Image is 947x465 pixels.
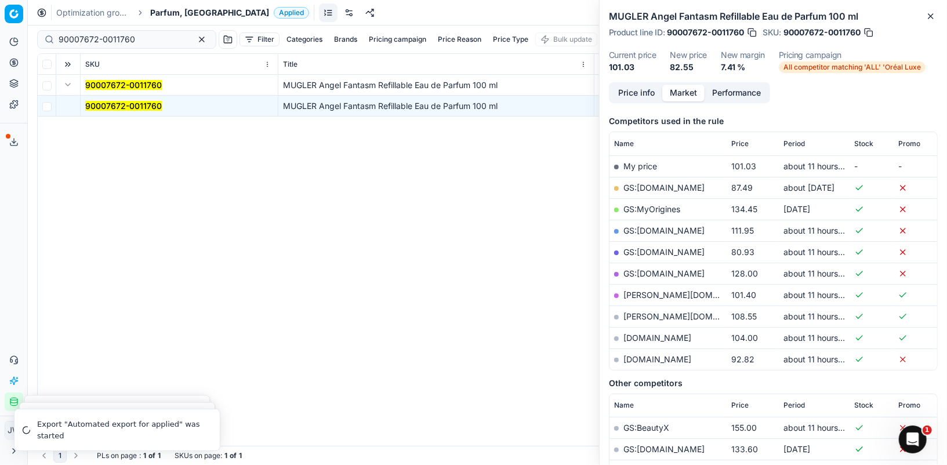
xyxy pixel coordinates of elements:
button: Filter [240,32,280,46]
span: about 11 hours ago [783,247,855,257]
nav: breadcrumb [56,7,309,19]
button: 1 [53,449,67,463]
strong: 1 [143,451,146,460]
a: GS:[DOMAIN_NAME] [623,226,705,235]
div: Export "Automated export for applied" was started [37,419,206,441]
span: Period [783,401,805,410]
a: GS:[DOMAIN_NAME] [623,268,705,278]
span: MUGLER Angel Fantasm Refillable Eau de Parfum 100 ml [283,101,498,111]
span: Period [783,139,805,148]
span: about 11 hours ago [783,226,855,235]
mark: 90007672-0011760 [85,80,162,90]
span: about 11 hours ago [783,333,855,343]
dt: New margin [721,51,765,59]
span: Applied [274,7,309,19]
span: Stock [855,139,874,148]
span: about 11 hours ago [783,290,855,300]
span: about 11 hours ago [783,423,855,433]
a: GS:BeautyX [623,423,669,433]
button: Go to next page [69,449,83,463]
span: 90007672-0011760 [783,27,861,38]
h5: Competitors used in the rule [609,115,938,127]
span: SKUs on page : [175,451,222,460]
strong: of [230,451,237,460]
button: 90007672-0011760 [85,100,162,112]
span: Parfum, [GEOGRAPHIC_DATA] [150,7,269,19]
span: 101.40 [731,290,756,300]
a: [DOMAIN_NAME] [623,333,691,343]
a: [PERSON_NAME][DOMAIN_NAME] [623,290,758,300]
dt: Pricing campaign [779,51,926,59]
button: Price info [611,85,662,101]
span: 92.82 [731,354,754,364]
span: 108.55 [731,311,757,321]
button: JW [5,421,23,439]
span: All competitor matching 'ALL' 'Oréal Luxe [779,61,926,73]
span: Promo [898,401,920,410]
span: 80.93 [731,247,754,257]
span: Name [614,401,634,410]
dt: Current price [609,51,656,59]
a: GS:[DOMAIN_NAME] [623,247,705,257]
span: Parfum, [GEOGRAPHIC_DATA]Applied [150,7,309,19]
span: 133.60 [731,444,758,454]
div: : [97,451,161,460]
strong: 1 [224,451,227,460]
dd: 82.55 [670,61,707,73]
dt: New price [670,51,707,59]
a: [PERSON_NAME][DOMAIN_NAME] [623,311,758,321]
span: about 11 hours ago [783,354,855,364]
span: 90007672-0011760 [667,27,744,38]
button: Expand [61,78,75,92]
iframe: Intercom live chat [899,426,927,453]
dd: 101.03 [609,61,656,73]
span: 101.03 [731,161,756,171]
span: 111.95 [731,226,754,235]
span: Name [614,139,634,148]
span: 87.49 [731,183,753,192]
span: Product line ID : [609,28,665,37]
span: 155.00 [731,423,757,433]
span: 134.45 [731,204,757,214]
nav: pagination [37,449,83,463]
strong: 1 [239,451,242,460]
button: Bulk update [535,32,597,46]
span: Title [283,60,297,69]
a: GS:[DOMAIN_NAME] [623,183,705,192]
span: PLs on page [97,451,137,460]
span: MUGLER Angel Fantasm Refillable Eau de Parfum 100 ml [283,80,498,90]
span: SKU : [763,28,781,37]
button: Expand all [61,57,75,71]
a: GS:[DOMAIN_NAME] [623,444,705,454]
button: Market [662,85,705,101]
span: about 11 hours ago [783,161,855,171]
span: 1 [923,426,932,435]
span: JW [5,422,23,439]
button: Performance [705,85,768,101]
span: Stock [855,401,874,410]
a: [DOMAIN_NAME] [623,354,691,364]
span: about 11 hours ago [783,311,855,321]
a: GS:MyOrigines [623,204,680,214]
span: about 11 hours ago [783,268,855,278]
button: Brands [329,32,362,46]
td: - [850,155,894,177]
span: Promo [898,139,920,148]
button: 90007672-0011760 [85,79,162,91]
a: Optimization groups [56,7,130,19]
td: - [894,155,937,177]
span: [DATE] [783,204,810,214]
h5: Other competitors [609,377,938,389]
strong: 1 [158,451,161,460]
span: Price [731,139,749,148]
span: 128.00 [731,268,758,278]
input: Search by SKU or title [59,34,186,45]
h2: MUGLER Angel Fantasm Refillable Eau de Parfum 100 ml [609,9,938,23]
span: about [DATE] [783,183,834,192]
button: Price Type [488,32,533,46]
button: Go to previous page [37,449,51,463]
span: Price [731,401,749,410]
dd: 7.41 % [721,61,765,73]
span: [DATE] [783,444,810,454]
button: Pricing campaign [364,32,431,46]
